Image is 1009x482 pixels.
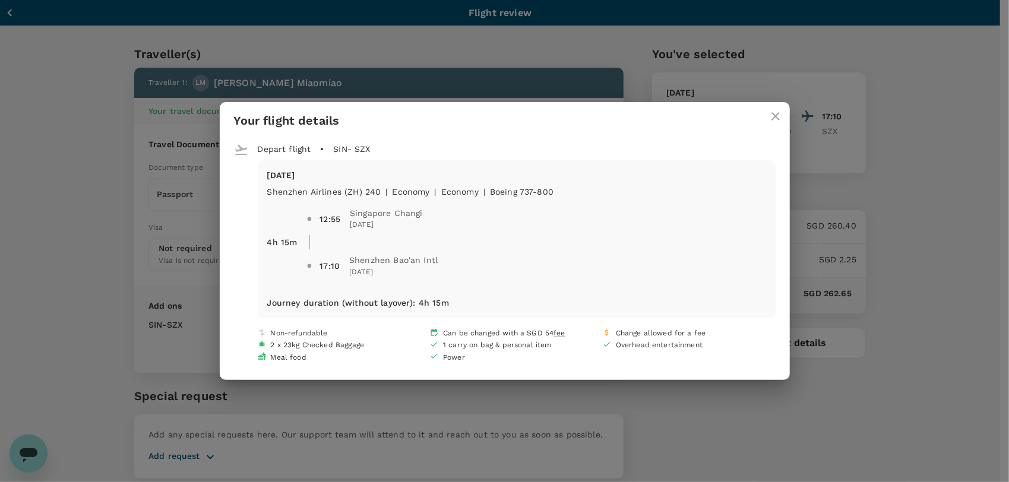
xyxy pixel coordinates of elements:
p: Economy [441,186,479,198]
span: Can be changed with a SGD 54 [443,328,565,340]
span: [DATE] [350,219,422,231]
p: SIN - SZX [333,143,370,155]
p: Depart flight [258,143,311,155]
p: Journey duration (without layover) : 4h 15m [267,297,449,309]
span: Meal food [271,353,306,361]
span: Change allowed for a fee [616,329,706,337]
span: Overhead entertainment [616,341,703,349]
span: Power [443,353,465,361]
p: Boeing 737-800 [490,186,553,198]
p: [DATE] [267,169,766,181]
span: Non-refundable [271,329,328,337]
div: 12:55 [320,213,340,225]
span: 2 x 23kg Checked Baggage [271,341,365,349]
span: fee [553,329,565,337]
span: | [435,187,437,196]
span: Singapore Changi [350,207,422,219]
p: economy [393,186,430,198]
span: | [385,187,387,196]
p: Your flight details [234,112,776,129]
span: [DATE] [349,267,438,278]
span: | [483,187,485,196]
span: 1 carry on bag & personal item [443,341,552,349]
div: 17:10 [320,260,340,272]
p: Shenzhen Airlines (ZH) 240 [267,186,381,198]
span: Shenzhen Bao'an Intl [349,254,438,266]
p: 4h 15m [267,236,298,248]
button: close [761,102,790,131]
